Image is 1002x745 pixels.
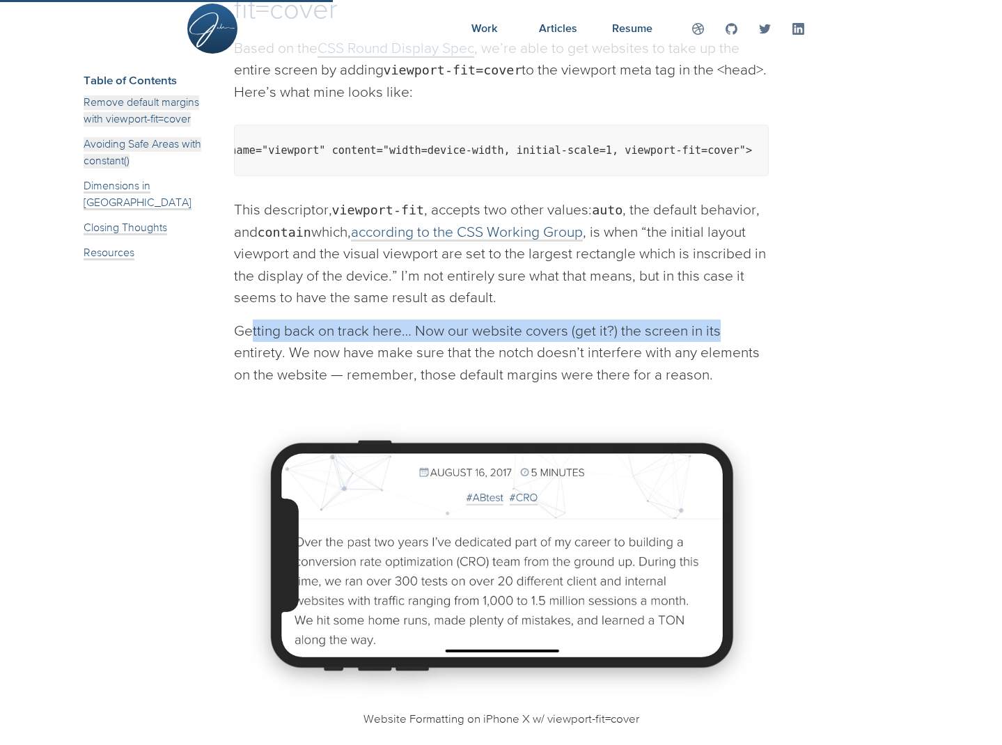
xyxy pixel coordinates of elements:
figcaption: Website Formatting on iPhone X w/ viewport-fit=cover [234,710,769,728]
code: contain [258,225,311,240]
a: Dimensions in [GEOGRAPHIC_DATA] [84,179,191,210]
img: Site Logo [189,13,235,47]
a: Avoiding Safe Areas with constant() [84,137,201,168]
h3: Table of Contents [84,72,217,87]
a: according to the CSS Working Group [351,223,583,242]
a: Remove default margins with viewport-fit=cover [84,95,199,127]
p: This descriptor, , accepts two other values: , the default behavior, and which, , is when “the in... [234,198,769,308]
p: Based on the , we’re able to get websites to take up the entire screen by adding to the viewport ... [234,37,769,103]
code: auto [592,203,623,217]
a: Resources [84,246,134,260]
img: Website Formatting on iPhone X w/ viewport-fit=cover [234,407,769,704]
span: Articles [539,22,577,34]
a: Closing Thoughts [84,221,167,235]
code: <meta name="viewport" content="width=device-width, initial-scale=1, viewport-fit=cover"> [192,144,753,157]
span: Work [471,22,497,34]
p: Getting back on track here… Now our website covers (get it?) the screen in its entirety. We now h... [234,320,769,386]
code: viewport-fit [332,203,425,217]
span: Resume [612,22,652,34]
code: viewport-fit=cover [384,63,522,77]
a: CSS Round Display Spec [318,40,474,58]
